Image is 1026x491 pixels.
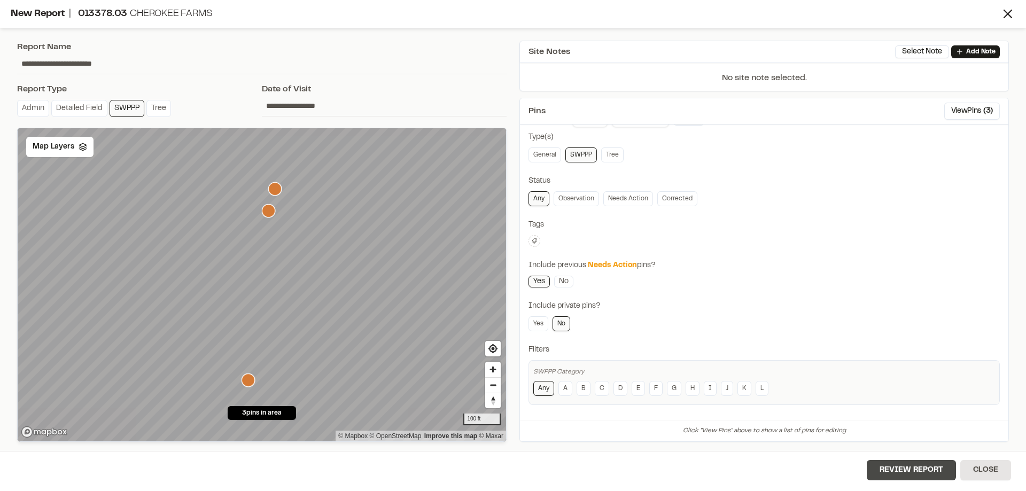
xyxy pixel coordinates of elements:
canvas: Map [18,128,506,441]
a: J [721,381,733,396]
div: Include private pins? [528,300,1000,312]
a: K [737,381,751,396]
div: Map marker [242,373,255,387]
button: Zoom out [485,377,501,393]
div: Status [528,175,1000,187]
a: D [613,381,627,396]
button: Review Report [867,460,956,480]
div: Click "View Pins" above to show a list of pins for editing [520,420,1008,441]
a: Any [533,381,554,396]
a: No [553,316,570,331]
a: Needs Action [603,191,653,206]
div: SWPPP Category [533,367,995,377]
p: Add Note [966,47,996,57]
a: Tree [601,147,624,162]
div: Tags [528,219,1000,231]
a: F [649,381,663,396]
a: G [667,381,681,396]
button: Edit Tags [528,235,540,247]
span: Zoom out [485,378,501,393]
a: Map feedback [424,432,477,440]
span: ( 3 ) [983,105,993,117]
span: 013378.03 [78,10,127,18]
p: No site note selected. [520,72,1008,91]
a: General [528,147,561,162]
span: Cherokee Farms [130,10,212,18]
a: Yes [528,276,550,287]
div: New Report [11,7,1000,21]
button: ViewPins (3) [944,103,1000,120]
a: Tree [146,100,171,117]
div: Report Type [17,83,262,96]
a: E [632,381,645,396]
button: Select Note [895,45,949,58]
a: Mapbox [338,432,368,440]
a: B [577,381,590,396]
a: SWPPP [565,147,597,162]
div: Map marker [262,204,276,218]
button: Close [960,460,1011,480]
button: Find my location [485,341,501,356]
a: Yes [528,316,548,331]
a: No [554,276,573,287]
div: Include previous pins? [528,260,1000,271]
a: L [756,381,768,396]
a: I [704,381,717,396]
div: Map marker [268,182,282,196]
a: H [686,381,699,396]
a: Observation [554,191,599,206]
a: C [595,381,609,396]
div: Filters [528,344,1000,356]
a: Any [528,191,549,206]
span: Pins [528,105,546,118]
button: Reset bearing to north [485,393,501,408]
span: Site Notes [528,45,570,58]
a: OpenStreetMap [370,432,422,440]
span: 3 pins in area [242,408,282,418]
span: Needs Action [588,262,637,269]
a: SWPPP [110,100,144,117]
a: Maxar [479,432,503,440]
a: Corrected [657,191,697,206]
div: Type(s) [528,131,1000,143]
div: Report Name [17,41,507,53]
button: Zoom in [485,362,501,377]
div: 100 ft [463,414,501,425]
div: Date of Visit [262,83,507,96]
a: A [558,381,572,396]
